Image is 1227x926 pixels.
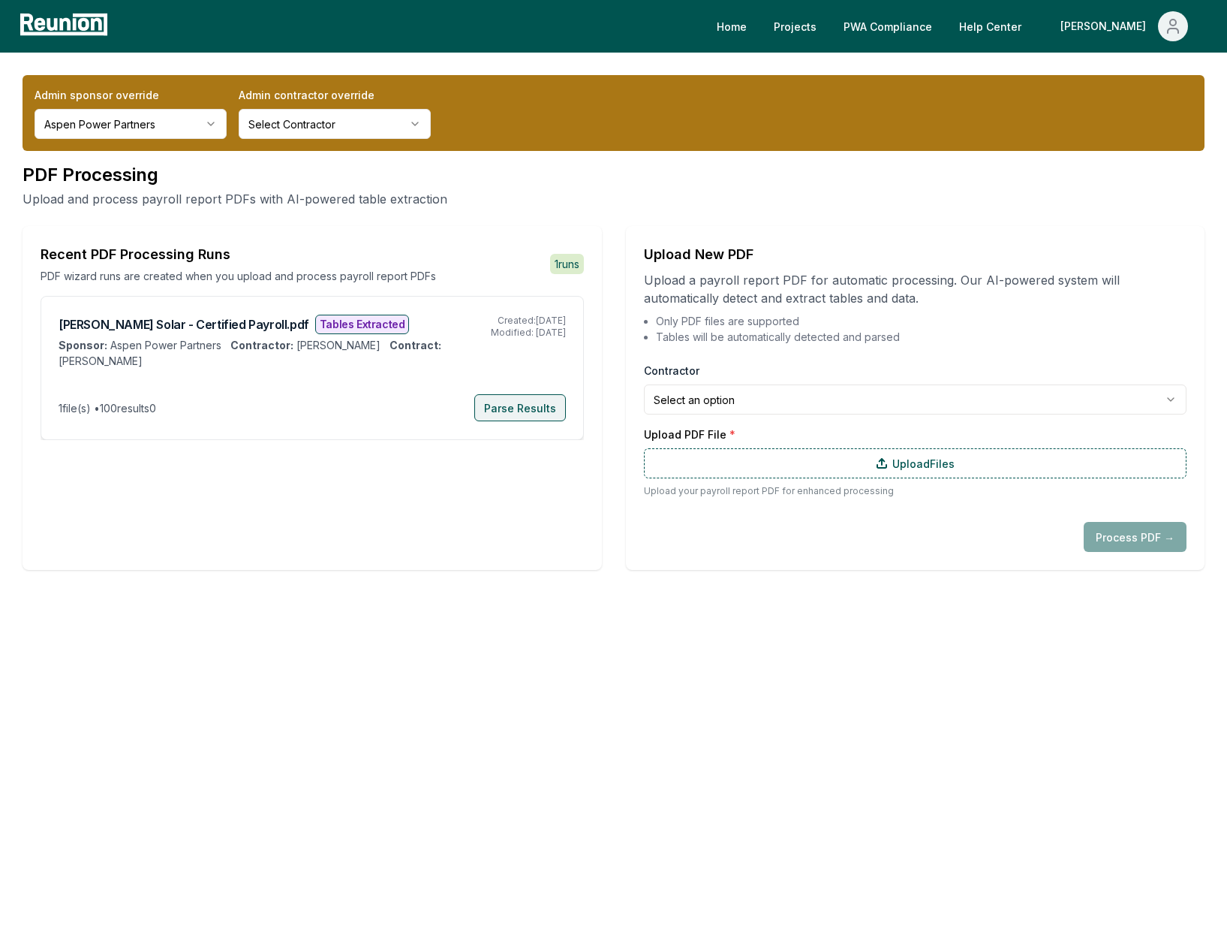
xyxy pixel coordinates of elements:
[41,268,436,284] p: PDF wizard runs are created when you upload and process payroll report PDFs
[59,400,156,416] div: 1 file(s) • 100 results 0
[35,87,227,103] label: Admin sponsor override
[59,339,107,351] strong: Sponsor:
[656,313,1187,329] li: Only PDF files are supported
[644,271,1187,307] p: Upload a payroll report PDF for automatic processing. Our AI-powered system will automatically de...
[1060,11,1152,41] div: [PERSON_NAME]
[644,484,1187,498] p: Upload your payroll report PDF for enhanced processing
[644,448,1187,478] label: Upload Files
[947,11,1033,41] a: Help Center
[23,190,447,208] p: Upload and process payroll report PDFs with AI-powered table extraction
[656,329,1187,345] li: Tables will be automatically detected and parsed
[41,244,436,265] h2: Recent PDF Processing Runs
[491,315,566,327] div: Created: [DATE]
[1048,11,1200,41] button: [PERSON_NAME]
[705,11,1212,41] nav: Main
[389,339,441,351] strong: Contract:
[644,363,699,379] label: Contractor
[230,339,380,351] span: [PERSON_NAME]
[550,254,584,273] div: 1 runs
[832,11,944,41] a: PWA Compliance
[762,11,829,41] a: Projects
[315,315,410,334] div: Tables Extracted
[59,339,221,351] span: Aspen Power Partners
[644,244,1187,265] h2: Upload New PDF
[474,394,566,421] button: Parse Results
[705,11,759,41] a: Home
[644,427,1187,442] label: Upload PDF File
[491,327,566,339] div: Modified: [DATE]
[239,87,431,103] label: Admin contractor override
[23,163,447,187] h1: PDF Processing
[230,339,293,351] strong: Contractor:
[59,315,491,334] h3: [PERSON_NAME] Solar - Certified Payroll.pdf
